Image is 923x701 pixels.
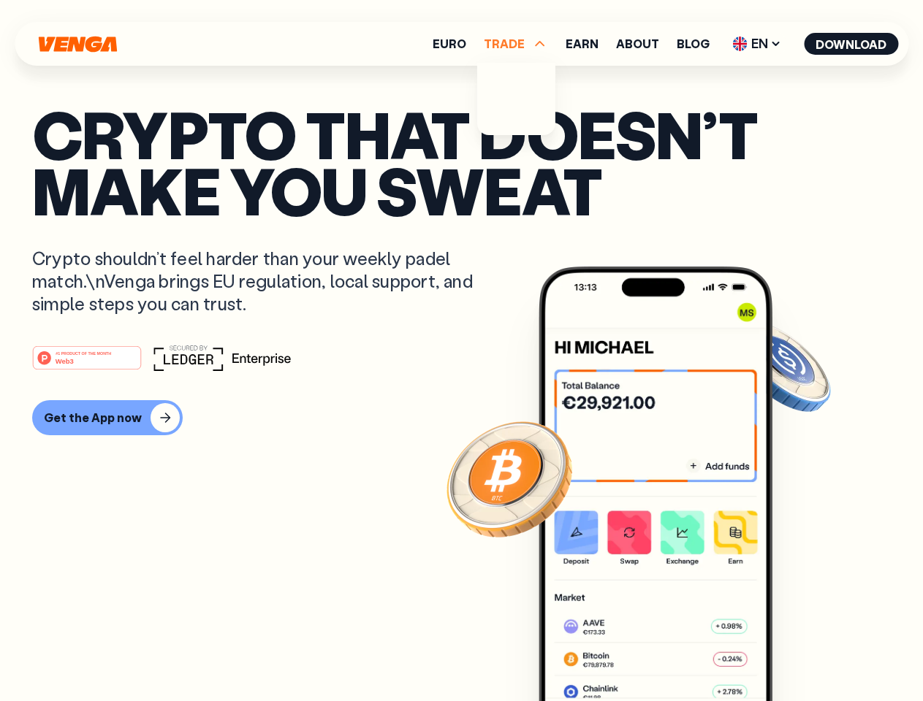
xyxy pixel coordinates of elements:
button: Get the App now [32,400,183,435]
span: EN [727,32,786,55]
a: #1 PRODUCT OF THE MONTHWeb3 [32,354,142,373]
img: Bitcoin [444,413,575,544]
p: Crypto shouldn’t feel harder than your weekly padel match.\nVenga brings EU regulation, local sup... [32,247,494,315]
span: TRADE [484,38,525,50]
a: Get the App now [32,400,891,435]
img: USDC coin [729,314,834,419]
a: About [616,38,659,50]
svg: Home [37,36,118,53]
p: Crypto that doesn’t make you sweat [32,106,891,218]
a: Blog [677,38,710,50]
span: TRADE [484,35,548,53]
div: Get the App now [44,410,142,425]
a: Euro [433,38,466,50]
button: Download [804,33,898,55]
a: Earn [566,38,599,50]
tspan: #1 PRODUCT OF THE MONTH [56,350,111,355]
img: flag-uk [732,37,747,51]
tspan: Web3 [56,356,74,364]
